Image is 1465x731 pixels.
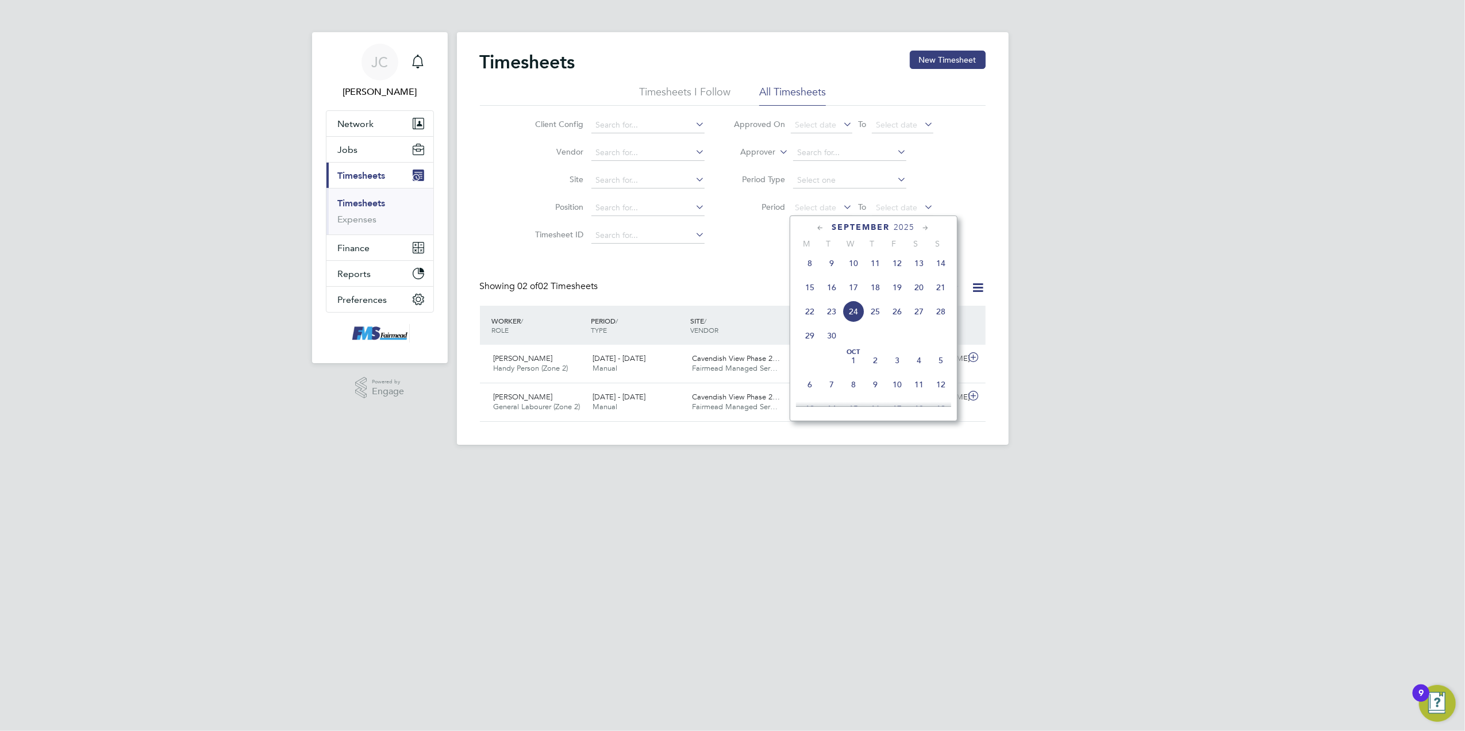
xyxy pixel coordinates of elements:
span: 16 [821,276,843,298]
span: 1 [843,349,864,371]
span: 6 [799,374,821,395]
span: To [855,199,870,214]
input: Select one [793,172,906,188]
span: VENDOR [690,325,718,334]
label: Position [532,202,583,212]
span: M [796,238,818,249]
span: 2025 [894,222,915,232]
a: Timesheets [338,198,386,209]
input: Search for... [591,228,705,244]
span: Timesheets [338,170,386,181]
input: Search for... [591,145,705,161]
span: September [832,222,890,232]
span: 8 [799,252,821,274]
button: New Timesheet [910,51,986,69]
div: £852.30 [787,388,847,407]
button: Network [326,111,433,136]
span: 2 [864,349,886,371]
span: 9 [864,374,886,395]
span: 16 [864,398,886,420]
span: 23 [821,301,843,322]
span: Select date [795,202,836,213]
span: F [883,238,905,249]
span: Fairmead Managed Ser… [692,363,778,373]
span: Manual [593,402,617,411]
h2: Timesheets [480,51,575,74]
span: 13 [908,252,930,274]
span: 24 [843,301,864,322]
span: / [704,316,706,325]
span: Reports [338,268,371,279]
button: Jobs [326,137,433,162]
span: 5 [930,349,952,371]
span: S [905,238,927,249]
span: 19 [930,398,952,420]
span: Manual [593,363,617,373]
label: Submitted [899,282,960,294]
span: Cavendish View Phase 2… [692,353,780,363]
span: Finance [338,243,370,253]
span: 25 [864,301,886,322]
span: General Labourer (Zone 2) [494,402,580,411]
button: Reports [326,261,433,286]
img: f-mead-logo-retina.png [349,324,410,343]
span: T [862,238,883,249]
span: 10 [886,374,908,395]
div: Timesheets [326,188,433,234]
button: Finance [326,235,433,260]
span: Network [338,118,374,129]
span: T [818,238,840,249]
span: 29 [799,325,821,347]
label: Approver [724,147,775,158]
span: Fairmead Managed Ser… [692,402,778,411]
span: / [521,316,524,325]
label: Period Type [733,174,785,184]
span: Powered by [372,377,404,387]
span: 27 [908,301,930,322]
label: Period [733,202,785,212]
span: 7 [821,374,843,395]
span: 02 Timesheets [518,280,598,292]
span: [DATE] - [DATE] [593,353,645,363]
span: Select date [795,120,836,130]
div: £1,052.10 [787,349,847,368]
a: Expenses [338,214,377,225]
input: Search for... [591,200,705,216]
li: Timesheets I Follow [639,85,730,106]
div: 9 [1418,693,1424,708]
span: 17 [886,398,908,420]
input: Search for... [793,145,906,161]
span: To [855,117,870,132]
span: TYPE [591,325,607,334]
span: W [840,238,862,249]
span: 18 [908,398,930,420]
span: [PERSON_NAME] [494,392,553,402]
span: 28 [930,301,952,322]
span: 30 [821,325,843,347]
span: 12 [930,374,952,395]
span: ROLE [492,325,509,334]
span: Select date [876,120,917,130]
div: Showing [480,280,601,293]
span: Handy Person (Zone 2) [494,363,568,373]
span: / [616,316,618,325]
span: 02 of [518,280,539,292]
span: 18 [864,276,886,298]
span: 8 [843,374,864,395]
input: Search for... [591,172,705,188]
nav: Main navigation [312,32,448,363]
span: 14 [930,252,952,274]
span: S [927,238,949,249]
a: Powered byEngage [355,377,404,399]
span: 9 [821,252,843,274]
span: 10 [843,252,864,274]
button: Timesheets [326,163,433,188]
a: JC[PERSON_NAME] [326,44,434,99]
span: Jobs [338,144,358,155]
label: Client Config [532,119,583,129]
span: 17 [843,276,864,298]
span: 15 [799,276,821,298]
span: 26 [886,301,908,322]
span: 22 [799,301,821,322]
span: 14 [821,398,843,420]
